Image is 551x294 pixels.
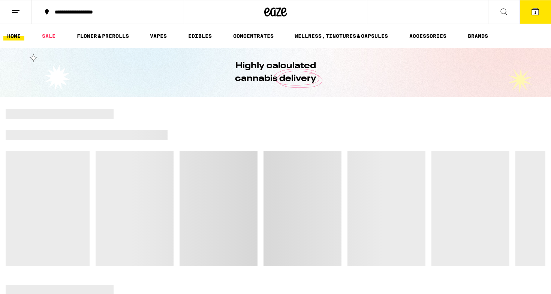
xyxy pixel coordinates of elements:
h1: Highly calculated cannabis delivery [214,60,337,85]
a: HOME [3,31,24,40]
a: VAPES [146,31,171,40]
a: CONCENTRATES [229,31,277,40]
span: 1 [534,10,536,15]
a: SALE [38,31,59,40]
a: ACCESSORIES [406,31,450,40]
button: 1 [520,0,551,24]
a: EDIBLES [184,31,216,40]
a: BRANDS [464,31,492,40]
a: WELLNESS, TINCTURES & CAPSULES [291,31,392,40]
a: FLOWER & PREROLLS [73,31,133,40]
